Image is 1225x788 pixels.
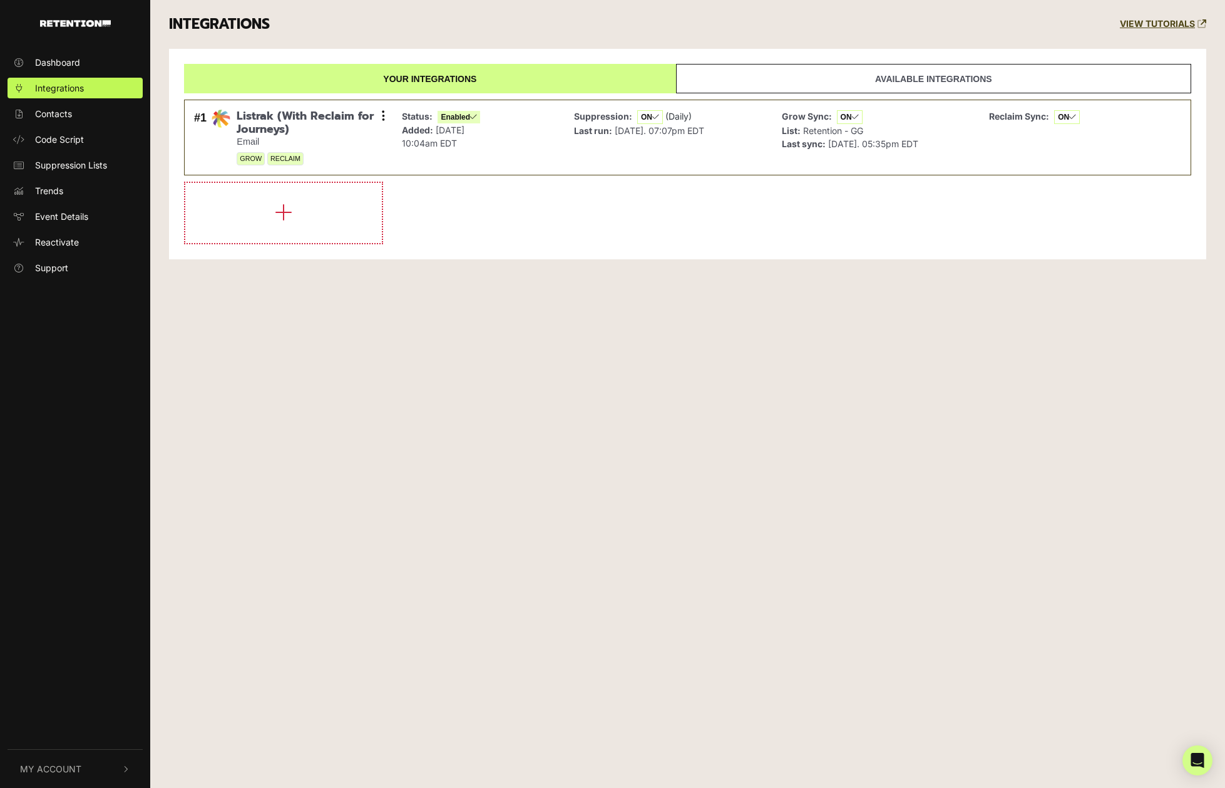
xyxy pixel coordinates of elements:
[8,750,143,788] button: My Account
[40,20,111,27] img: Retention.com
[637,110,663,124] span: ON
[35,236,79,249] span: Reactivate
[35,261,68,274] span: Support
[665,111,692,122] span: (Daily)
[194,110,207,165] div: #1
[8,78,143,98] a: Integrations
[267,152,304,165] span: RECLAIM
[8,155,143,175] a: Suppression Lists
[782,111,832,122] strong: Grow Sync:
[782,125,801,136] strong: List:
[212,110,230,128] img: Listrak (With Reclaim for Journeys)
[837,110,863,124] span: ON
[1054,110,1080,124] span: ON
[402,111,433,122] strong: Status:
[169,16,270,33] h3: INTEGRATIONS
[8,52,143,73] a: Dashboard
[828,138,918,149] span: [DATE]. 05:35pm EDT
[35,184,63,197] span: Trends
[35,56,80,69] span: Dashboard
[35,210,88,223] span: Event Details
[237,152,265,165] span: GROW
[35,158,107,172] span: Suppression Lists
[184,64,676,93] a: Your integrations
[615,125,704,136] span: [DATE]. 07:07pm EDT
[574,125,612,136] strong: Last run:
[35,81,84,95] span: Integrations
[574,111,632,122] strong: Suppression:
[989,111,1049,122] strong: Reclaim Sync:
[1120,19,1206,29] a: VIEW TUTORIALS
[8,257,143,278] a: Support
[8,129,143,150] a: Code Script
[438,111,480,123] span: Enabled
[35,133,84,146] span: Code Script
[35,107,72,120] span: Contacts
[8,232,143,252] a: Reactivate
[782,138,826,149] strong: Last sync:
[8,180,143,201] a: Trends
[402,125,464,148] span: [DATE] 10:04am EDT
[237,110,383,137] span: Listrak (With Reclaim for Journeys)
[237,137,383,147] small: Email
[8,103,143,124] a: Contacts
[676,64,1191,93] a: Available integrations
[20,762,81,775] span: My Account
[1182,745,1212,775] div: Open Intercom Messenger
[402,125,433,135] strong: Added:
[8,206,143,227] a: Event Details
[803,125,863,136] span: Retention - GG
